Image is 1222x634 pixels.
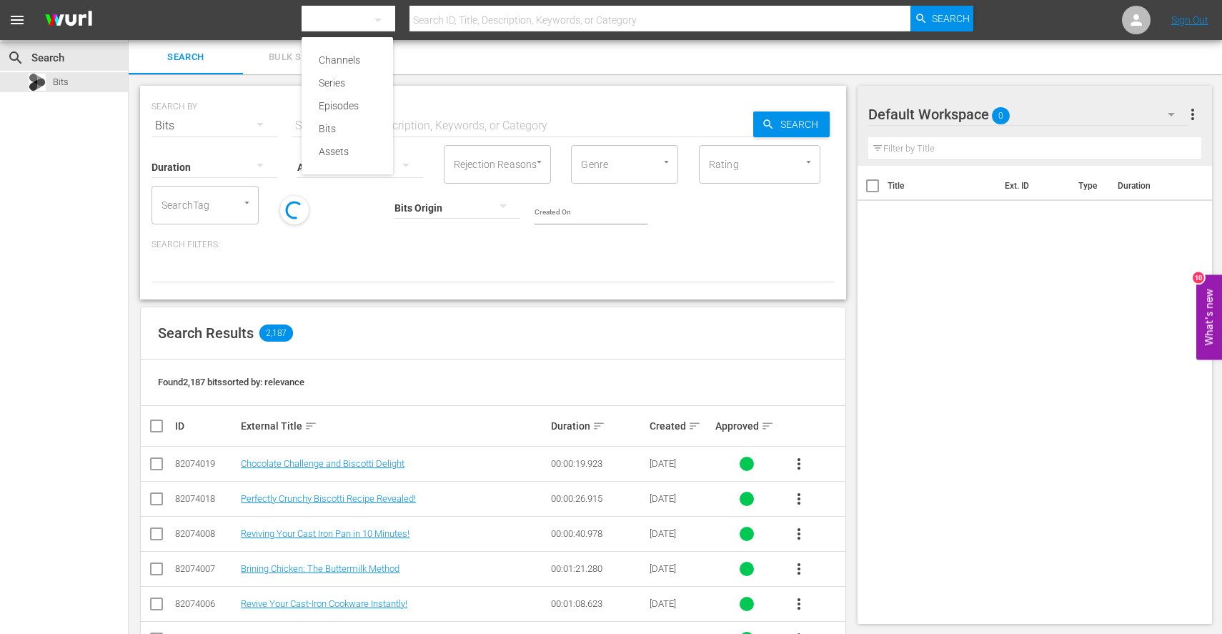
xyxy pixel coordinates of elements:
[1193,272,1204,283] div: 10
[319,117,376,140] div: Bits
[319,140,376,163] div: Assets
[319,94,376,117] div: Episodes
[1196,274,1222,360] button: Open Feedback Widget
[319,49,376,71] div: Channels
[319,71,376,94] div: Series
